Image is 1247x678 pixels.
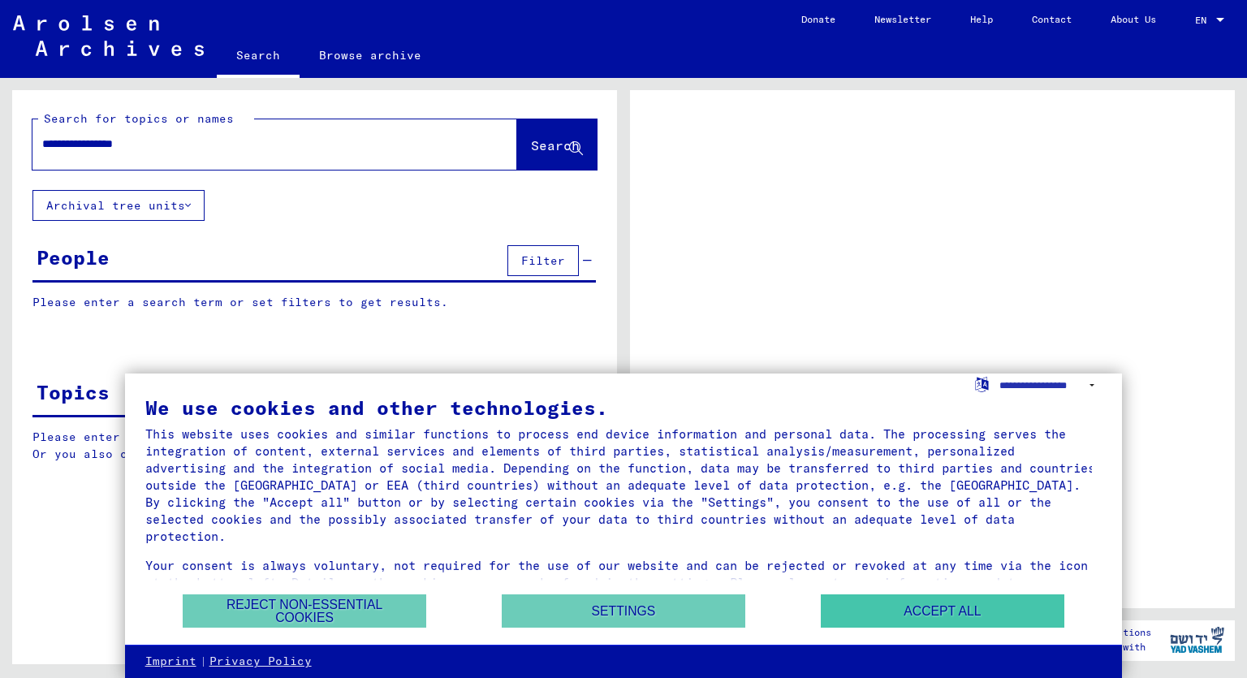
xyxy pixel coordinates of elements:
span: Filter [521,253,565,268]
button: Filter [507,245,579,276]
span: Search [531,137,580,153]
img: yv_logo.png [1167,620,1228,660]
button: Accept all [821,594,1064,628]
button: Search [517,119,597,170]
div: People [37,243,110,272]
button: Reject non-essential cookies [183,594,426,628]
mat-label: Search for topics or names [44,111,234,126]
div: Your consent is always voluntary, not required for the use of our website and can be rejected or ... [145,557,1102,608]
a: Search [217,36,300,78]
p: Please enter a search term or set filters to get results. Or you also can browse the manually. [32,429,597,463]
button: Settings [502,594,745,628]
img: Arolsen_neg.svg [13,15,204,56]
div: This website uses cookies and similar functions to process end device information and personal da... [145,425,1102,545]
p: Please enter a search term or set filters to get results. [32,294,596,311]
div: Topics [37,378,110,407]
div: We use cookies and other technologies. [145,398,1102,417]
a: Privacy Policy [209,654,312,670]
a: Browse archive [300,36,441,75]
span: EN [1195,15,1213,26]
button: Archival tree units [32,190,205,221]
a: Imprint [145,654,196,670]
